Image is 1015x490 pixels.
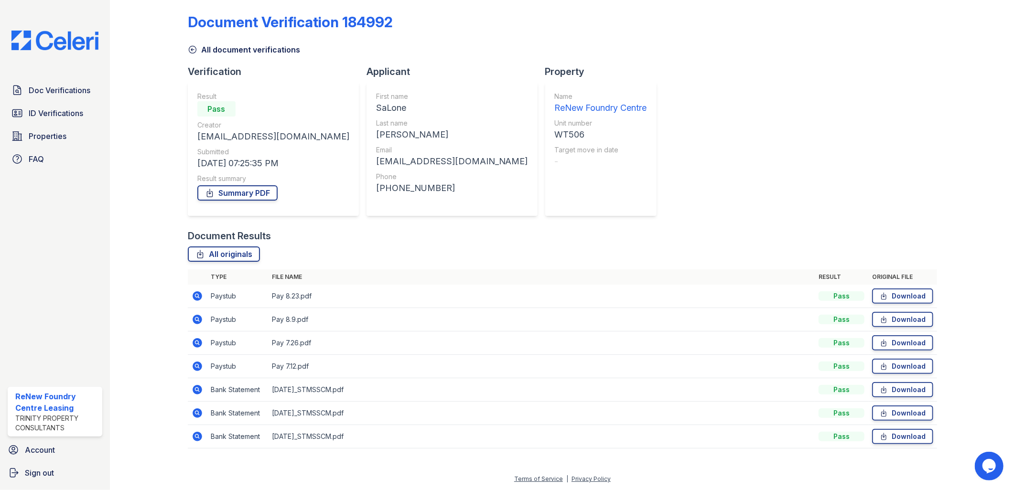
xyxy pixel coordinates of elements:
div: Trinity Property Consultants [15,414,98,433]
div: Pass [819,432,864,441]
div: ReNew Foundry Centre [555,101,647,115]
div: Pass [197,101,236,117]
td: [DATE]_STMSSCM.pdf [268,378,815,402]
td: [DATE]_STMSSCM.pdf [268,402,815,425]
td: Pay 7.26.pdf [268,331,815,355]
td: Paystub [207,355,268,378]
div: | [566,475,568,482]
span: Properties [29,130,66,142]
a: Summary PDF [197,185,278,201]
div: Submitted [197,147,349,157]
span: FAQ [29,153,44,165]
div: Unit number [555,118,647,128]
div: Property [545,65,664,78]
td: Paystub [207,285,268,308]
a: Download [872,382,933,397]
td: Paystub [207,331,268,355]
div: Result summary [197,174,349,183]
a: Sign out [4,463,106,482]
div: [DATE] 07:25:35 PM [197,157,349,170]
div: Pass [819,338,864,348]
td: Bank Statement [207,378,268,402]
div: Pass [819,385,864,394]
div: Verification [188,65,367,78]
div: ReNew Foundry Centre Leasing [15,391,98,414]
a: Account [4,440,106,459]
img: CE_Logo_Blue-a8612792a0a2168367f1c8372b55b34899dd931a85d93a1a3d3e32e68fde9ad4.png [4,31,106,50]
td: Pay 8.23.pdf [268,285,815,308]
div: Applicant [367,65,545,78]
iframe: chat widget [975,452,1005,480]
a: All document verifications [188,44,300,55]
td: [DATE]_STMSSCM.pdf [268,425,815,448]
div: Phone [376,172,528,181]
div: Creator [197,120,349,130]
div: [PERSON_NAME] [376,128,528,141]
td: Paystub [207,308,268,331]
div: Document Verification 184992 [188,13,393,31]
a: Properties [8,127,102,146]
div: WT506 [555,128,647,141]
div: Result [197,92,349,101]
div: Pass [819,362,864,371]
div: First name [376,92,528,101]
div: [EMAIL_ADDRESS][DOMAIN_NAME] [376,155,528,168]
a: Download [872,429,933,444]
td: Bank Statement [207,402,268,425]
span: ID Verifications [29,107,83,119]
td: Pay 8.9.pdf [268,308,815,331]
div: [EMAIL_ADDRESS][DOMAIN_NAME] [197,130,349,143]
div: Pass [819,291,864,301]
div: [PHONE_NUMBER] [376,181,528,195]
a: ID Verifications [8,104,102,123]
div: Last name [376,118,528,128]
a: FAQ [8,149,102,169]
div: Pass [819,315,864,324]
a: Doc Verifications [8,81,102,100]
a: Privacy Policy [572,475,611,482]
a: Terms of Service [514,475,563,482]
div: Pass [819,408,864,418]
a: Download [872,335,933,351]
th: Original file [868,269,937,285]
a: Download [872,288,933,304]
th: Type [207,269,268,285]
a: Download [872,405,933,421]
a: Name ReNew Foundry Centre [555,92,647,115]
span: Sign out [25,467,54,479]
div: Document Results [188,229,271,243]
td: Pay 7.12.pdf [268,355,815,378]
td: Bank Statement [207,425,268,448]
a: All originals [188,246,260,262]
div: Target move in date [555,145,647,155]
div: Name [555,92,647,101]
th: Result [815,269,868,285]
div: Email [376,145,528,155]
div: SaLone [376,101,528,115]
span: Account [25,444,55,456]
span: Doc Verifications [29,85,90,96]
div: - [555,155,647,168]
th: File name [268,269,815,285]
a: Download [872,312,933,327]
a: Download [872,359,933,374]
